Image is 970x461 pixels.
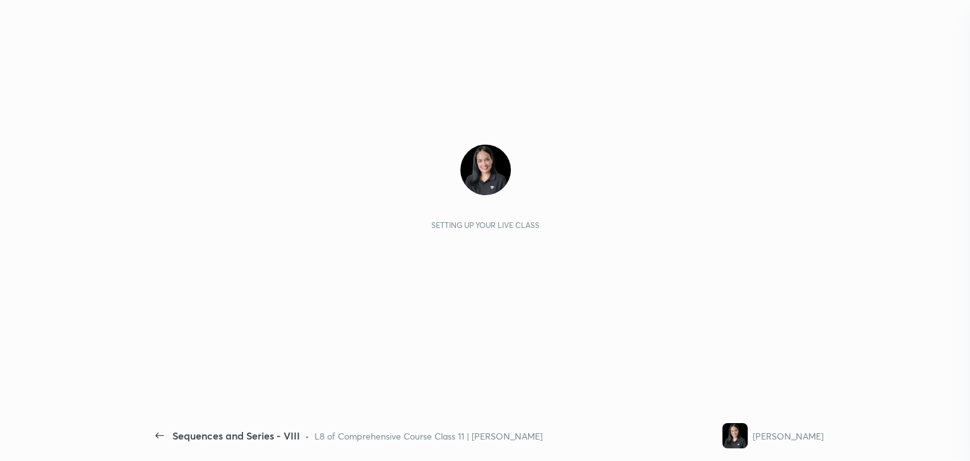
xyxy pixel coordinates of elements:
img: 3bd8f50cf52542888569fb27f05e67d4.jpg [722,423,748,448]
div: L8 of Comprehensive Course Class 11 | [PERSON_NAME] [314,429,542,443]
img: 3bd8f50cf52542888569fb27f05e67d4.jpg [460,145,511,195]
div: [PERSON_NAME] [753,429,823,443]
div: Setting up your live class [431,220,539,230]
div: • [305,429,309,443]
div: Sequences and Series - VIII [172,428,300,443]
